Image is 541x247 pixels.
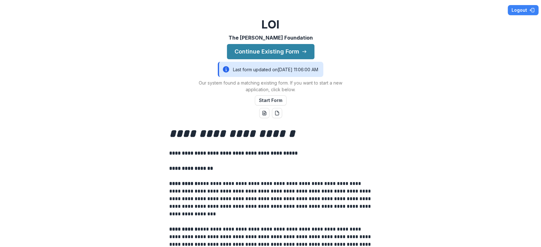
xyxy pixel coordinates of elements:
p: The [PERSON_NAME] Foundation [229,34,313,41]
p: Our system found a matching existing form. If you want to start a new application, click below. [191,79,350,93]
div: Last form updated on [DATE] 11:06:00 AM [218,62,323,77]
button: pdf-download [272,108,282,118]
button: word-download [259,108,269,118]
button: Continue Existing Form [227,44,314,59]
h2: LOI [261,18,280,31]
button: Logout [508,5,538,15]
button: Start Form [255,95,287,105]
